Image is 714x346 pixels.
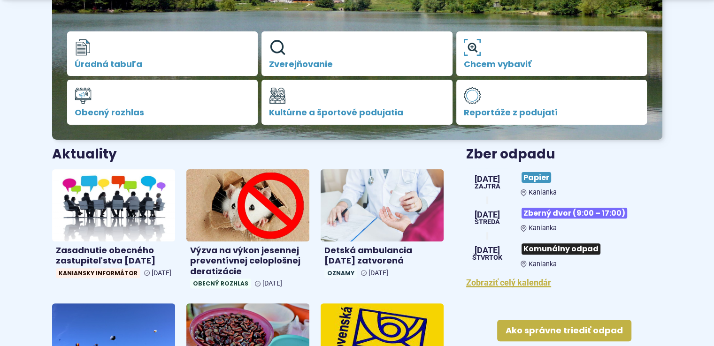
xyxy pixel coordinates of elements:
[522,208,627,218] span: Zberný dvor (9:00 – 17:00)
[152,269,171,277] span: [DATE]
[522,172,551,183] span: Papier
[369,269,388,277] span: [DATE]
[466,240,662,268] a: Komunálny odpad Kanianka [DATE] štvrtok
[529,224,557,232] span: Kanianka
[56,245,171,266] h4: Zasadnutie obecného zastupiteľstva [DATE]
[67,80,258,125] a: Obecný rozhlas
[52,147,117,162] h3: Aktuality
[475,219,500,226] span: streda
[456,31,647,76] a: Chcem vybaviť
[472,246,502,255] span: [DATE]
[75,60,251,69] span: Úradná tabuľa
[321,169,444,282] a: Detská ambulancia [DATE] zatvorená Oznamy [DATE]
[262,279,282,287] span: [DATE]
[269,60,445,69] span: Zverejňovanie
[497,320,631,341] a: Ako správne triediť odpad
[324,268,357,278] span: Oznamy
[466,147,662,162] h3: Zber odpadu
[466,278,551,287] a: Zobraziť celý kalendár
[466,168,662,196] a: Papier Kanianka [DATE] Zajtra
[475,183,500,190] span: Zajtra
[190,278,251,288] span: Obecný rozhlas
[261,31,453,76] a: Zverejňovanie
[456,80,647,125] a: Reportáže z podujatí
[186,169,309,292] a: Výzva na výkon jesennej preventívnej celoplošnej deratizácie Obecný rozhlas [DATE]
[464,60,640,69] span: Chcem vybaviť
[261,80,453,125] a: Kultúrne a športové podujatia
[472,255,502,261] span: štvrtok
[75,108,251,117] span: Obecný rozhlas
[522,243,600,254] span: Komunálny odpad
[529,188,557,196] span: Kanianka
[466,204,662,232] a: Zberný dvor (9:00 – 17:00) Kanianka [DATE] streda
[529,260,557,268] span: Kanianka
[464,108,640,117] span: Reportáže z podujatí
[475,211,500,219] span: [DATE]
[67,31,258,76] a: Úradná tabuľa
[324,245,440,266] h4: Detská ambulancia [DATE] zatvorená
[269,108,445,117] span: Kultúrne a športové podujatia
[52,169,175,282] a: Zasadnutie obecného zastupiteľstva [DATE] Kaniansky informátor [DATE]
[475,175,500,183] span: [DATE]
[56,268,140,278] span: Kaniansky informátor
[190,245,306,277] h4: Výzva na výkon jesennej preventívnej celoplošnej deratizácie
